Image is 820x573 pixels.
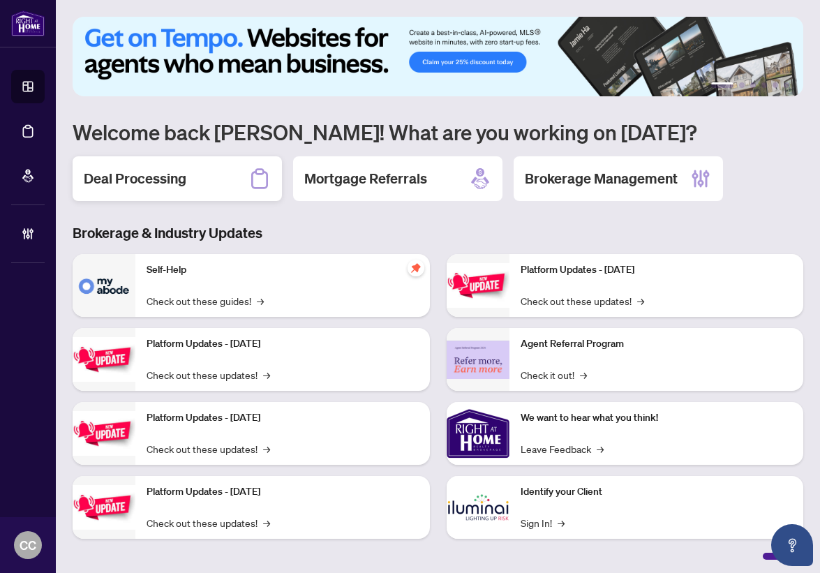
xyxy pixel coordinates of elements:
[147,336,419,352] p: Platform Updates - [DATE]
[73,485,135,529] img: Platform Updates - July 8, 2025
[73,411,135,455] img: Platform Updates - July 21, 2025
[73,119,803,145] h1: Welcome back [PERSON_NAME]! What are you working on [DATE]?
[447,476,509,539] img: Identify your Client
[521,441,604,456] a: Leave Feedback→
[408,260,424,276] span: pushpin
[147,515,270,530] a: Check out these updates!→
[739,82,745,88] button: 2
[147,410,419,426] p: Platform Updates - [DATE]
[73,337,135,381] img: Platform Updates - September 16, 2025
[73,17,803,96] img: Slide 0
[263,367,270,382] span: →
[521,293,644,308] a: Check out these updates!→
[147,293,264,308] a: Check out these guides!→
[580,367,587,382] span: →
[711,82,733,88] button: 1
[521,367,587,382] a: Check it out!→
[304,169,427,188] h2: Mortgage Referrals
[447,341,509,379] img: Agent Referral Program
[521,262,793,278] p: Platform Updates - [DATE]
[761,82,767,88] button: 4
[263,515,270,530] span: →
[771,524,813,566] button: Open asap
[147,367,270,382] a: Check out these updates!→
[84,169,186,188] h2: Deal Processing
[637,293,644,308] span: →
[597,441,604,456] span: →
[521,336,793,352] p: Agent Referral Program
[784,82,789,88] button: 6
[773,82,778,88] button: 5
[147,484,419,500] p: Platform Updates - [DATE]
[73,254,135,317] img: Self-Help
[558,515,565,530] span: →
[447,263,509,307] img: Platform Updates - June 23, 2025
[73,223,803,243] h3: Brokerage & Industry Updates
[147,441,270,456] a: Check out these updates!→
[750,82,756,88] button: 3
[447,402,509,465] img: We want to hear what you think!
[521,515,565,530] a: Sign In!→
[263,441,270,456] span: →
[257,293,264,308] span: →
[521,484,793,500] p: Identify your Client
[521,410,793,426] p: We want to hear what you think!
[525,169,678,188] h2: Brokerage Management
[11,10,45,36] img: logo
[20,535,36,555] span: CC
[147,262,419,278] p: Self-Help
